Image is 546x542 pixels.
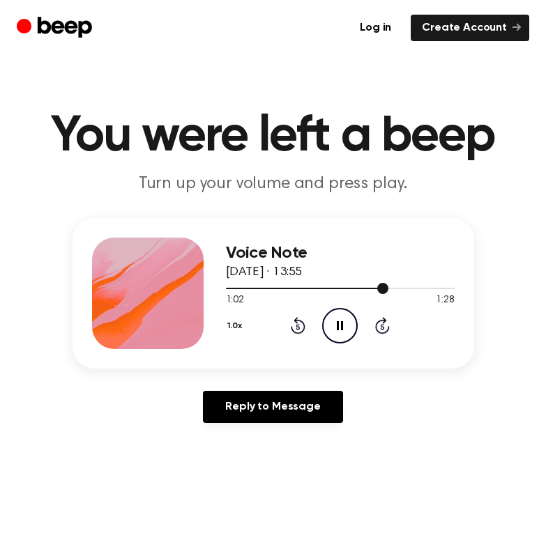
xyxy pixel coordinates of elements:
h1: You were left a beep [17,111,529,162]
p: Turn up your volume and press play. [17,173,529,196]
a: Log in [349,15,402,41]
a: Beep [17,15,96,42]
a: Create Account [411,15,529,41]
h3: Voice Note [226,244,455,263]
span: [DATE] · 13:55 [226,266,303,279]
a: Reply to Message [203,391,342,423]
span: 1:02 [226,293,244,308]
span: 1:28 [436,293,454,308]
button: 1.0x [226,314,248,338]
